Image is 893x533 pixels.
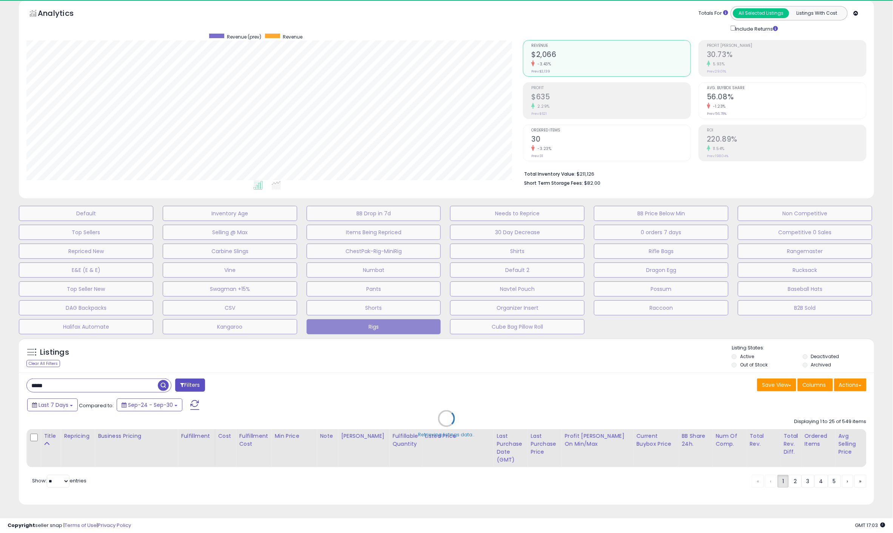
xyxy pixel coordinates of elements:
[307,300,441,315] button: Shorts
[163,319,297,334] button: Kangaroo
[19,319,153,334] button: Halifax Automate
[19,206,153,221] button: Default
[855,522,885,529] span: 2025-10-8 17:03 GMT
[98,522,131,529] a: Privacy Policy
[524,169,861,178] li: $211,126
[725,24,787,32] div: Include Returns
[450,263,585,278] button: Default 2
[531,135,691,145] h2: 30
[163,244,297,259] button: Carbine Slings
[524,171,575,177] b: Total Inventory Value:
[531,50,691,60] h2: $2,066
[707,86,866,90] span: Avg. Buybox Share
[450,244,585,259] button: Shirts
[594,281,728,297] button: Possum
[738,300,872,315] button: B2B Sold
[307,225,441,240] button: Items Being Repriced
[733,8,789,18] button: All Selected Listings
[594,300,728,315] button: Raccoon
[19,244,153,259] button: Repriced New
[699,10,728,17] div: Totals For
[450,281,585,297] button: Navtel Pouch
[307,244,441,259] button: ChestPak-Rig-MiniRig
[707,154,728,158] small: Prev: 198.04%
[450,300,585,315] button: Organizer Insert
[738,244,872,259] button: Rangemaster
[450,319,585,334] button: Cube Bag Pillow Roll
[418,432,475,439] div: Retrieving listings data..
[535,61,551,67] small: -3.43%
[65,522,97,529] a: Terms of Use
[163,225,297,240] button: Selling @ Max
[707,93,866,103] h2: 56.08%
[738,206,872,221] button: Non Competitive
[707,135,866,145] h2: 220.89%
[8,522,131,529] div: seller snap | |
[531,44,691,48] span: Revenue
[163,206,297,221] button: Inventory Age
[594,263,728,278] button: Dragon Egg
[227,34,261,40] span: Revenue (prev)
[535,146,551,151] small: -3.23%
[531,86,691,90] span: Profit
[707,128,866,133] span: ROI
[710,146,725,151] small: 11.54%
[531,93,691,103] h2: $635
[535,104,550,109] small: 2.29%
[38,8,88,20] h5: Analytics
[307,206,441,221] button: BB Drop in 7d
[738,263,872,278] button: Rucksack
[707,44,866,48] span: Profit [PERSON_NAME]
[450,225,585,240] button: 30 Day Decrease
[738,225,872,240] button: Competitive 0 Sales
[738,281,872,297] button: Baseball Hats
[163,300,297,315] button: CSV
[594,206,728,221] button: BB Price Below Min
[531,154,543,158] small: Prev: 31
[19,263,153,278] button: E&E (E & E)
[19,300,153,315] button: DAG Backpacks
[531,111,547,116] small: Prev: $621
[307,281,441,297] button: Pants
[19,281,153,297] button: Top Seller New
[594,225,728,240] button: 0 orders 7 days
[531,69,550,74] small: Prev: $2,139
[307,319,441,334] button: Rigs
[450,206,585,221] button: Needs to Reprice
[789,8,845,18] button: Listings With Cost
[283,34,302,40] span: Revenue
[307,263,441,278] button: Numbat
[163,263,297,278] button: Vine
[594,244,728,259] button: Rifle Bags
[19,225,153,240] button: Top Sellers
[524,180,583,186] b: Short Term Storage Fees:
[8,522,35,529] strong: Copyright
[584,179,600,187] span: $82.00
[710,104,726,109] small: -1.23%
[163,281,297,297] button: Swagman +15%
[707,111,726,116] small: Prev: 56.78%
[707,50,866,60] h2: 30.73%
[707,69,726,74] small: Prev: 29.01%
[710,61,725,67] small: 5.93%
[531,128,691,133] span: Ordered Items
